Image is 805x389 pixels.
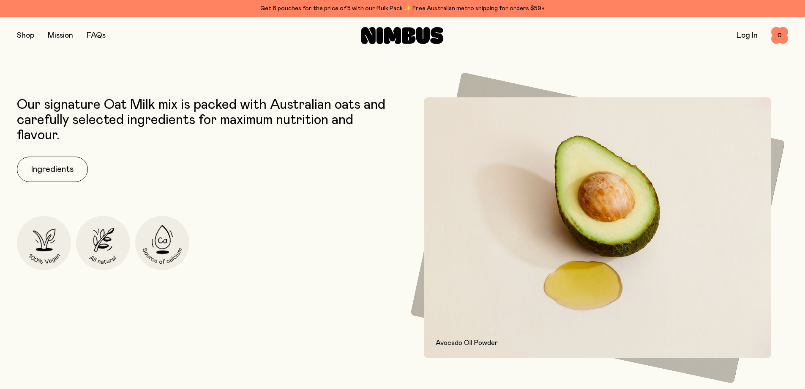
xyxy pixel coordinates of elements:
[737,32,758,39] a: Log In
[17,157,88,182] button: Ingredients
[771,27,788,44] button: 0
[48,32,73,39] a: Mission
[87,32,106,39] a: FAQs
[17,97,398,143] p: Our signature Oat Milk mix is packed with Australian oats and carefully selected ingredients for ...
[436,338,760,348] p: Avocado Oil Powder
[17,3,788,14] div: Get 6 pouches for the price of 5 with our Bulk Pack ✨ Free Australian metro shipping for orders $59+
[424,97,772,359] img: Avocado and avocado oil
